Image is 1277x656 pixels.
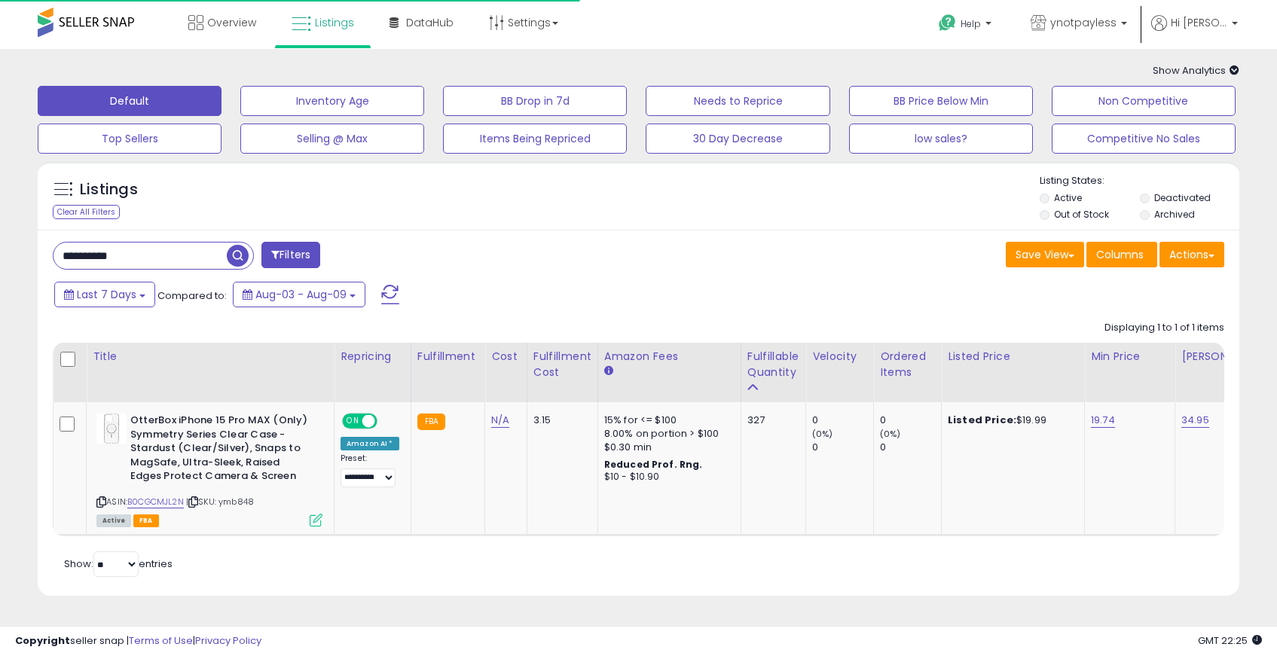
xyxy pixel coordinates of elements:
div: Fulfillment [417,349,478,365]
span: Hi [PERSON_NAME] [1171,15,1227,30]
span: Compared to: [157,288,227,303]
button: Default [38,86,221,116]
a: 19.74 [1091,413,1115,428]
div: Listed Price [948,349,1078,365]
span: ON [344,415,362,428]
a: N/A [491,413,509,428]
a: Terms of Use [129,633,193,648]
div: 0 [812,413,873,427]
div: Title [93,349,328,365]
div: 15% for <= $100 [604,413,729,427]
h5: Listings [80,179,138,200]
div: 0 [812,441,873,454]
button: Competitive No Sales [1052,124,1236,154]
div: $10 - $10.90 [604,471,729,484]
button: Non Competitive [1052,86,1236,116]
span: Last 7 Days [77,287,136,302]
button: Needs to Reprice [646,86,829,116]
button: BB Drop in 7d [443,86,627,116]
div: Amazon Fees [604,349,735,365]
div: ASIN: [96,413,322,525]
span: Show: entries [64,557,173,571]
button: Filters [261,242,320,268]
small: (0%) [880,428,901,440]
span: 2025-08-17 22:25 GMT [1198,633,1262,648]
div: seller snap | | [15,634,261,648]
a: Hi [PERSON_NAME] [1151,15,1238,49]
button: Last 7 Days [54,282,155,307]
button: Columns [1086,242,1157,267]
button: Save View [1006,242,1084,267]
b: Reduced Prof. Rng. [604,458,703,471]
span: Aug-03 - Aug-09 [255,287,347,302]
div: Clear All Filters [53,205,120,219]
b: OtterBox iPhone 15 Pro MAX (Only) Symmetry Series Clear Case - Stardust (Clear/Silver), Snaps to ... [130,413,313,487]
div: 3.15 [533,413,586,427]
div: Displaying 1 to 1 of 1 items [1104,321,1224,335]
div: 8.00% on portion > $100 [604,427,729,441]
small: (0%) [812,428,833,440]
div: Cost [491,349,521,365]
span: | SKU: ymb848 [186,496,254,508]
label: Out of Stock [1054,208,1109,221]
button: BB Price Below Min [849,86,1033,116]
img: 31Ky92KlBUL._SL40_.jpg [96,413,127,444]
i: Get Help [938,14,957,32]
a: B0CGCMJL2N [127,496,184,508]
span: FBA [133,514,159,527]
button: Aug-03 - Aug-09 [233,282,365,307]
div: Amazon AI * [341,437,399,450]
div: Fulfillable Quantity [747,349,799,380]
div: $0.30 min [604,441,729,454]
button: Selling @ Max [240,124,424,154]
b: Listed Price: [948,413,1016,427]
button: 30 Day Decrease [646,124,829,154]
button: Top Sellers [38,124,221,154]
div: Repricing [341,349,405,365]
small: FBA [417,413,445,430]
span: All listings currently available for purchase on Amazon [96,514,131,527]
span: Columns [1096,247,1144,262]
div: 0 [880,413,941,427]
button: Inventory Age [240,86,424,116]
span: OFF [375,415,399,428]
span: Show Analytics [1153,63,1239,78]
div: [PERSON_NAME] [1181,349,1271,365]
strong: Copyright [15,633,70,648]
div: Velocity [812,349,867,365]
div: 0 [880,441,941,454]
label: Archived [1154,208,1195,221]
span: DataHub [406,15,454,30]
div: Preset: [341,453,399,487]
div: 327 [747,413,794,427]
a: Privacy Policy [195,633,261,648]
div: Fulfillment Cost [533,349,591,380]
a: 34.95 [1181,413,1209,428]
small: Amazon Fees. [604,365,613,378]
button: Actions [1159,242,1224,267]
span: ynotpayless [1050,15,1117,30]
span: Listings [315,15,354,30]
span: Help [961,17,981,30]
div: Min Price [1091,349,1169,365]
button: low sales? [849,124,1033,154]
p: Listing States: [1040,174,1239,188]
div: Ordered Items [880,349,935,380]
button: Items Being Repriced [443,124,627,154]
a: Help [927,2,1007,49]
label: Active [1054,191,1082,204]
div: $19.99 [948,413,1073,427]
span: Overview [207,15,256,30]
label: Deactivated [1154,191,1211,204]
